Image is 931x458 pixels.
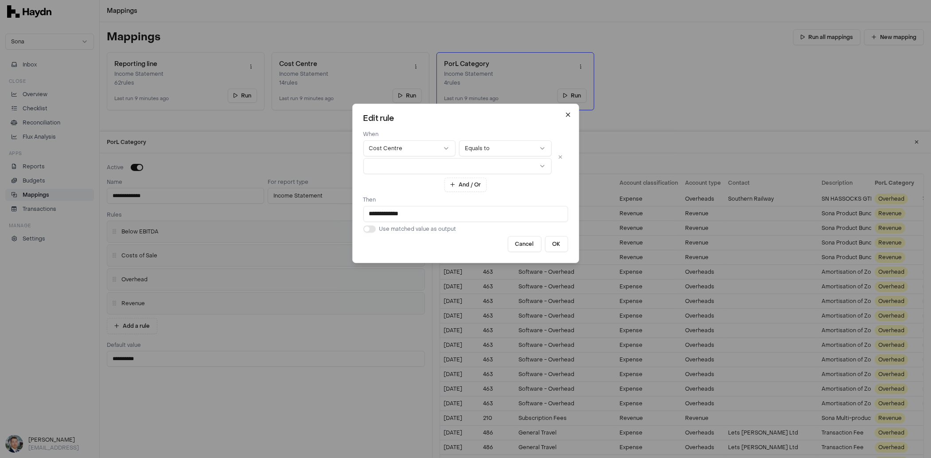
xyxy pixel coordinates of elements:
label: When [363,131,379,138]
label: Use matched value as output [379,225,456,233]
h2: Edit rule [363,115,568,123]
button: And / Or [444,178,487,192]
button: Cancel [508,236,541,252]
button: OK [545,236,568,252]
label: Then [363,196,376,203]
